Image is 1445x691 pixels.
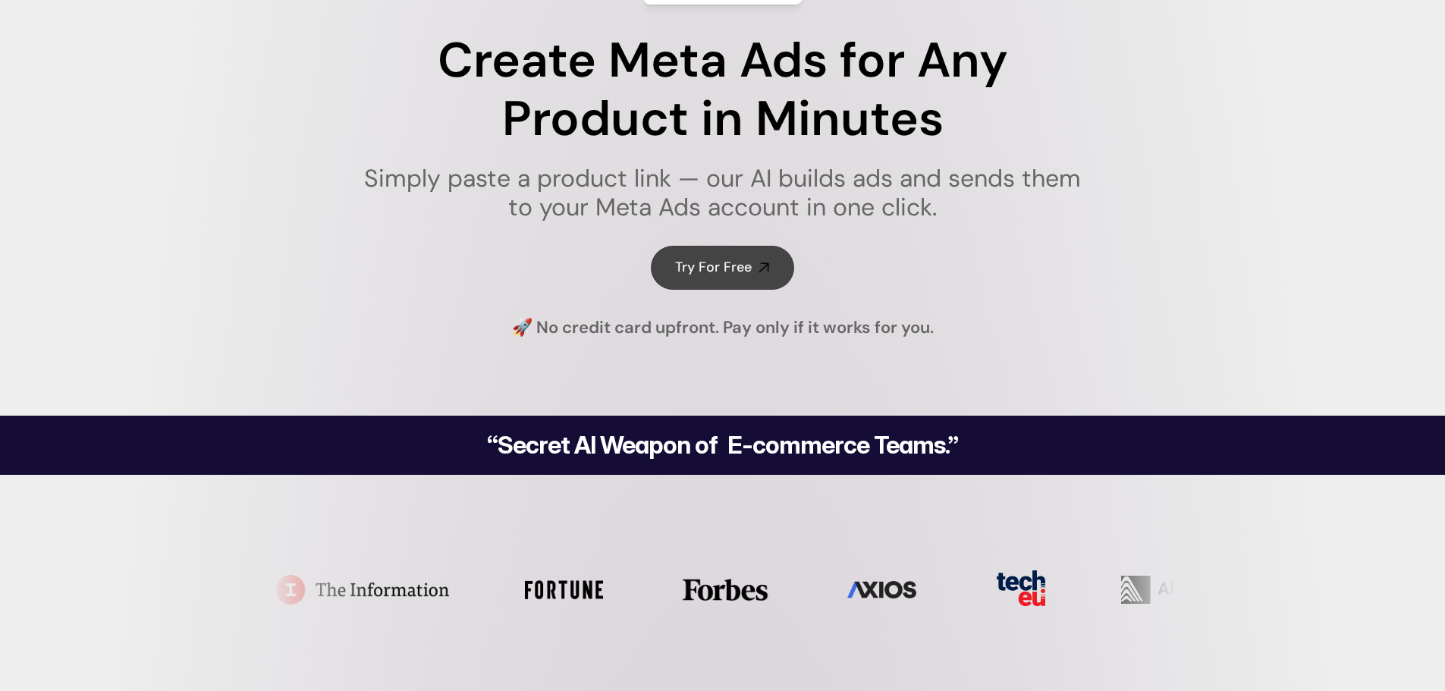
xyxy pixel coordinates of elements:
[512,316,934,340] h4: 🚀 No credit card upfront. Pay only if it works for you.
[354,32,1091,149] h1: Create Meta Ads for Any Product in Minutes
[651,246,794,289] a: Try For Free
[448,433,997,457] h2: “Secret AI Weapon of E-commerce Teams.”
[675,258,752,277] h4: Try For Free
[354,164,1091,222] h1: Simply paste a product link — our AI builds ads and sends them to your Meta Ads account in one cl...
